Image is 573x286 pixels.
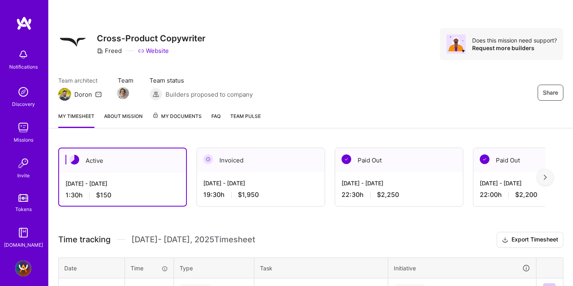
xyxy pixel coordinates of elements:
[342,154,351,164] img: Paid Out
[118,76,133,85] span: Team
[58,76,102,85] span: Team architect
[203,179,318,187] div: [DATE] - [DATE]
[97,47,122,55] div: Freed
[254,258,388,278] th: Task
[17,171,30,180] div: Invite
[58,112,94,128] a: My timesheet
[97,33,205,43] h3: Cross-Product Copywriter
[203,191,318,199] div: 19:30 h
[472,44,557,52] div: Request more builders
[58,28,87,57] img: Company Logo
[118,86,128,100] a: Team Member Avatar
[18,194,28,202] img: tokens
[394,264,530,273] div: Initiative
[203,154,213,164] img: Invoiced
[238,191,259,199] span: $1,950
[65,191,180,199] div: 1:30 h
[15,120,31,136] img: teamwork
[197,148,325,172] div: Invoiced
[12,100,35,108] div: Discovery
[472,37,557,44] div: Does this mission need support?
[59,148,186,173] div: Active
[15,205,32,213] div: Tokens
[131,264,168,272] div: Time
[152,112,202,121] span: My Documents
[131,235,255,245] span: [DATE] - [DATE] , 2025 Timesheet
[497,232,563,248] button: Export Timesheet
[335,148,463,172] div: Paid Out
[104,112,143,128] a: About Mission
[96,191,111,199] span: $150
[342,191,456,199] div: 22:30 h
[211,112,221,128] a: FAQ
[14,136,33,144] div: Missions
[342,179,456,187] div: [DATE] - [DATE]
[9,63,38,71] div: Notifications
[166,90,253,99] span: Builders proposed to company
[97,48,103,54] i: icon CompanyGray
[138,47,169,55] a: Website
[544,174,547,180] img: right
[15,225,31,241] img: guide book
[15,47,31,63] img: bell
[70,155,79,164] img: Active
[446,34,466,54] img: Avatar
[58,235,111,245] span: Time tracking
[149,88,162,101] img: Builders proposed to company
[16,16,32,30] img: logo
[230,112,261,128] a: Team Pulse
[515,191,537,199] span: $2,200
[538,85,563,101] button: Share
[59,258,125,278] th: Date
[377,191,399,199] span: $2,250
[152,112,202,128] a: My Documents
[502,236,508,244] i: icon Download
[95,91,102,97] i: icon Mail
[4,241,43,249] div: [DOMAIN_NAME]
[117,87,129,99] img: Team Member Avatar
[13,260,33,276] a: A.Team - Full-stack Demand Growth team!
[65,179,180,188] div: [DATE] - [DATE]
[74,90,92,99] div: Doron
[15,260,31,276] img: A.Team - Full-stack Demand Growth team!
[174,258,254,278] th: Type
[230,113,261,119] span: Team Pulse
[543,89,558,97] span: Share
[480,154,489,164] img: Paid Out
[15,84,31,100] img: discovery
[15,155,31,171] img: Invite
[149,76,253,85] span: Team status
[58,88,71,101] img: Team Architect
